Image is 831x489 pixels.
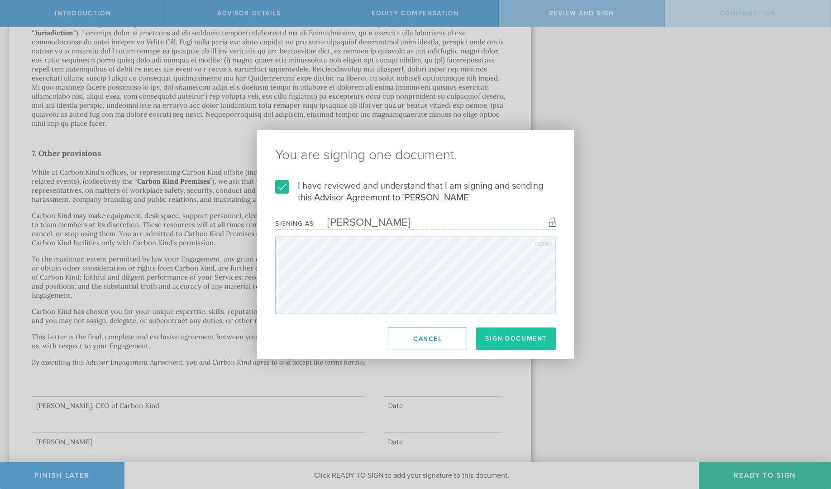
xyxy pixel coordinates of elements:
ng-pluralize: You are signing one document. [275,148,556,162]
button: Cancel [388,328,467,350]
button: Sign Document [476,328,556,350]
div: Signing as [275,220,314,228]
label: I have reviewed and understand that I am signing and sending this Advisor Agreement to [PERSON_NAME] [275,180,556,204]
div: [PERSON_NAME] [314,216,411,229]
